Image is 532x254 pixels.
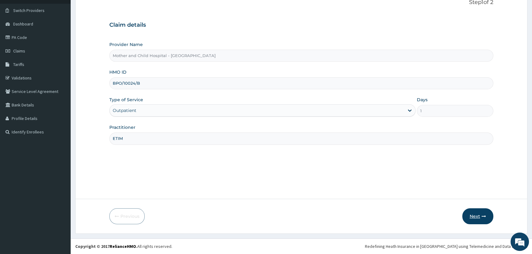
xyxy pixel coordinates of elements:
div: Chat with us now [32,34,103,42]
label: Provider Name [109,41,143,48]
label: Type of Service [109,97,143,103]
input: Enter Name [109,133,493,144]
h3: Claim details [109,22,493,29]
span: Dashboard [13,21,33,27]
span: We're online! [36,77,85,139]
footer: All rights reserved. [71,238,532,254]
a: RelianceHMO [110,244,136,249]
span: Tariffs [13,62,24,67]
div: Redefining Heath Insurance in [GEOGRAPHIC_DATA] using Telemedicine and Data Science! [365,243,527,249]
img: d_794563401_company_1708531726252_794563401 [11,31,25,46]
span: Claims [13,48,25,54]
div: Minimize live chat window [101,3,115,18]
label: Practitioner [109,124,135,130]
label: Days [417,97,428,103]
textarea: Type your message and hit 'Enter' [3,167,117,189]
input: Enter HMO ID [109,77,493,89]
label: HMO ID [109,69,127,75]
span: Switch Providers [13,8,45,13]
strong: Copyright © 2017 . [75,244,137,249]
button: Previous [109,208,145,224]
div: Outpatient [113,107,136,114]
button: Next [462,208,493,224]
